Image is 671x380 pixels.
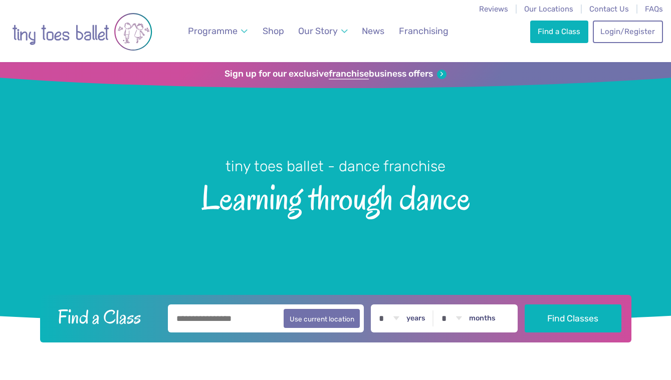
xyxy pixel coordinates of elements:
span: Franchising [399,26,449,36]
a: Franchising [394,20,453,43]
button: Use current location [284,309,360,328]
a: Login/Register [593,21,663,43]
img: tiny toes ballet [12,7,152,57]
a: Find a Class [530,21,588,43]
a: Programme [183,20,253,43]
label: years [406,314,425,323]
strong: franchise [329,69,369,80]
a: News [357,20,389,43]
a: Sign up for our exclusivefranchisebusiness offers [225,69,446,80]
small: tiny toes ballet - dance franchise [226,158,445,175]
span: Our Story [298,26,338,36]
span: Shop [263,26,284,36]
a: Reviews [479,5,508,14]
span: Programme [188,26,238,36]
label: months [469,314,496,323]
h2: Find a Class [50,304,161,329]
span: Learning through dance [18,176,653,217]
span: News [362,26,384,36]
a: Contact Us [589,5,629,14]
a: FAQs [645,5,663,14]
a: Our Story [294,20,353,43]
button: Find Classes [525,304,621,332]
a: Our Locations [524,5,573,14]
a: Shop [258,20,289,43]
